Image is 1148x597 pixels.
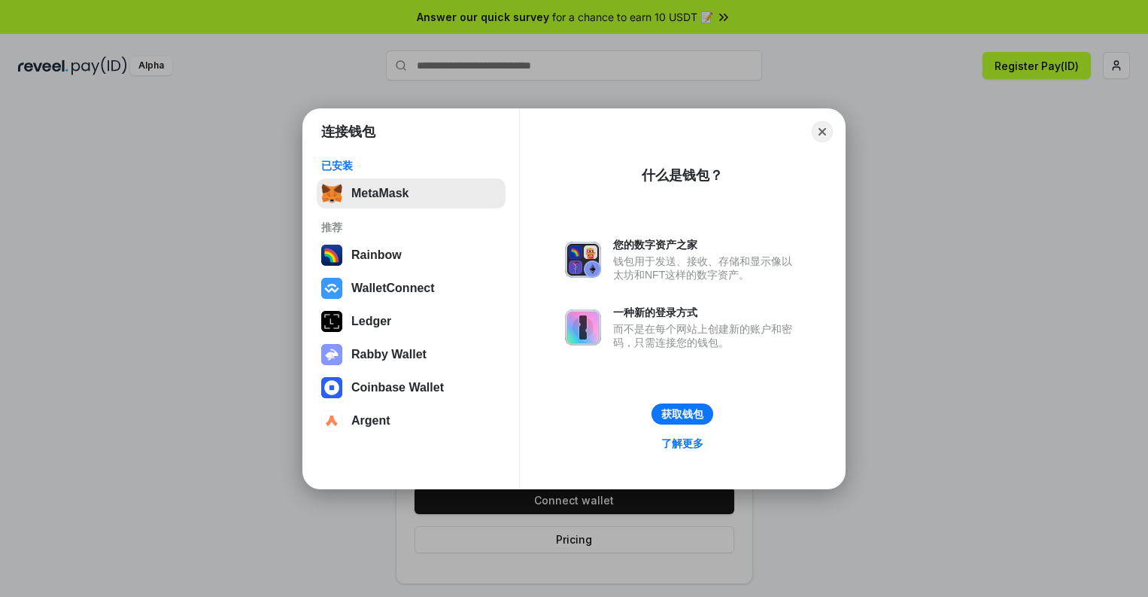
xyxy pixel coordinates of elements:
div: 而不是在每个网站上创建新的账户和密码，只需连接您的钱包。 [613,322,800,349]
div: 您的数字资产之家 [613,238,800,251]
div: 了解更多 [661,437,703,450]
div: Argent [351,414,390,428]
div: 一种新的登录方式 [613,306,800,319]
button: Ledger [317,306,506,337]
div: Rabby Wallet [351,348,427,361]
div: WalletConnect [351,282,435,295]
div: 什么是钱包？ [642,166,723,184]
h1: 连接钱包 [321,123,375,141]
button: Rainbow [317,240,506,270]
img: svg+xml,%3Csvg%20xmlns%3D%22http%3A%2F%2Fwww.w3.org%2F2000%2Fsvg%22%20fill%3D%22none%22%20viewBox... [321,344,342,365]
div: MetaMask [351,187,408,200]
div: Rainbow [351,248,402,262]
button: MetaMask [317,178,506,209]
div: 已安装 [321,159,501,172]
a: 了解更多 [652,434,712,453]
img: svg+xml,%3Csvg%20fill%3D%22none%22%20height%3D%2233%22%20viewBox%3D%220%200%2035%2033%22%20width%... [321,183,342,204]
button: Rabby Wallet [317,340,506,370]
div: 获取钱包 [661,407,703,421]
img: svg+xml,%3Csvg%20xmlns%3D%22http%3A%2F%2Fwww.w3.org%2F2000%2Fsvg%22%20fill%3D%22none%22%20viewBox... [565,242,601,278]
img: svg+xml,%3Csvg%20width%3D%2228%22%20height%3D%2228%22%20viewBox%3D%220%200%2028%2028%22%20fill%3D... [321,410,342,431]
div: 钱包用于发送、接收、存储和显示像以太坊和NFT这样的数字资产。 [613,254,800,282]
button: 获取钱包 [651,404,713,425]
img: svg+xml,%3Csvg%20width%3D%2228%22%20height%3D%2228%22%20viewBox%3D%220%200%2028%2028%22%20fill%3D... [321,278,342,299]
div: Coinbase Wallet [351,381,444,394]
button: WalletConnect [317,273,506,303]
button: Argent [317,406,506,436]
div: 推荐 [321,221,501,234]
img: svg+xml,%3Csvg%20xmlns%3D%22http%3A%2F%2Fwww.w3.org%2F2000%2Fsvg%22%20fill%3D%22none%22%20viewBox... [565,309,601,346]
button: Coinbase Wallet [317,373,506,403]
img: svg+xml,%3Csvg%20width%3D%2228%22%20height%3D%2228%22%20viewBox%3D%220%200%2028%2028%22%20fill%3D... [321,377,342,398]
img: svg+xml,%3Csvg%20xmlns%3D%22http%3A%2F%2Fwww.w3.org%2F2000%2Fsvg%22%20width%3D%2228%22%20height%3... [321,311,342,332]
button: Close [812,121,833,142]
div: Ledger [351,315,391,328]
img: svg+xml,%3Csvg%20width%3D%22120%22%20height%3D%22120%22%20viewBox%3D%220%200%20120%20120%22%20fil... [321,245,342,266]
